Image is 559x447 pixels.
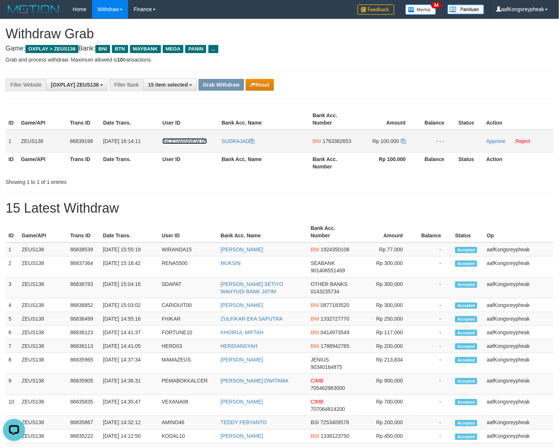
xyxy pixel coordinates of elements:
[484,353,553,374] td: aafKongsreypheak
[484,256,553,277] td: aafKongsreypheak
[414,374,452,395] td: -
[3,3,25,25] button: Open LiveChat chat widget
[321,316,349,322] span: Copy 1332727770 to clipboard
[117,57,123,63] strong: 10
[67,277,100,298] td: 86836783
[356,221,414,242] th: Amount
[311,302,319,308] span: BNI
[221,378,288,384] a: [PERSON_NAME] DWITAMA
[455,399,477,405] span: Accepted
[359,152,417,173] th: Rp 100.000
[159,395,218,416] td: VEXANA08
[159,416,218,430] td: AMINO46
[456,109,484,130] th: Status
[67,416,100,430] td: 86835867
[6,256,19,277] td: 2
[100,256,159,277] td: [DATE] 15:18:42
[100,395,159,416] td: [DATE] 14:35:47
[484,374,553,395] td: aafKongsreypheak
[159,277,218,298] td: SDAPAT
[356,326,414,339] td: Rp 117,000
[401,138,406,144] a: Copy 100000 to clipboard
[455,357,477,363] span: Accepted
[100,430,159,443] td: [DATE] 14:12:50
[455,247,477,253] span: Accepted
[486,138,506,144] a: Approve
[455,330,477,336] span: Accepted
[100,109,159,130] th: Date Trans.
[46,78,108,91] button: [OXPLAY] ZEUS138
[311,420,319,426] span: BSI
[19,312,67,326] td: ZEUS138
[455,378,477,384] span: Accepted
[484,242,553,256] td: aafKongsreypheak
[159,312,218,326] td: FHIKAR
[6,109,18,130] th: ID
[414,312,452,326] td: -
[414,395,452,416] td: -
[311,406,345,412] span: Copy 707064814200 to clipboard
[417,130,456,153] td: - - -
[221,260,240,266] a: MUKSIN
[356,277,414,298] td: Rp 300,000
[414,277,452,298] td: -
[484,339,553,353] td: aafKongsreypheak
[25,45,78,53] span: OXPLAY > ZEUS138
[414,298,452,312] td: -
[321,247,349,252] span: Copy 1924350108 to clipboard
[159,221,218,242] th: User ID
[67,312,100,326] td: 86836499
[208,45,218,53] span: ...
[18,152,67,173] th: Game/API
[67,221,100,242] th: Trans ID
[6,339,19,353] td: 7
[311,364,342,370] span: Copy 90340164875 to clipboard
[6,78,46,91] div: Filter Website
[484,395,553,416] td: aafKongsreypheak
[221,316,283,322] a: ZULFIKAR EKA SAPUTRA
[414,416,452,430] td: -
[221,357,263,363] a: [PERSON_NAME]
[221,281,283,294] a: [PERSON_NAME] SETIYO WAHYUDI BANK JATIM
[311,433,319,439] span: BNI
[310,109,359,130] th: Bank Acc. Number
[484,152,553,173] th: Action
[484,277,553,298] td: aafKongsreypheak
[356,242,414,256] td: Rp 77,000
[221,433,263,439] a: [PERSON_NAME]
[159,430,218,443] td: KODAL10
[112,45,128,53] span: BTN
[6,45,553,52] h4: Game: Bank:
[246,79,274,91] button: Reset
[417,152,456,173] th: Balance
[6,277,19,298] td: 3
[358,4,394,15] img: Feedback.jpg
[455,434,477,440] span: Accepted
[100,242,159,256] td: [DATE] 15:55:19
[67,430,100,443] td: 86835222
[219,109,310,130] th: Bank Acc. Name
[6,201,553,216] h1: 15 Latest Withdraw
[159,326,218,339] td: FORTUNE10
[455,303,477,309] span: Accepted
[431,2,441,8] span: 34
[311,260,335,266] span: SEABANK
[484,430,553,443] td: aafKongsreypheak
[100,374,159,395] td: [DATE] 14:36:31
[67,298,100,312] td: 86836852
[356,256,414,277] td: Rp 300,000
[6,4,61,15] img: MOTION_logo.png
[221,420,267,426] a: TEDDY FEBYANTO
[456,152,484,173] th: Status
[321,343,349,349] span: Copy 1788942765 to clipboard
[159,298,218,312] td: CARIDUIT00
[19,339,67,353] td: ZEUS138
[414,221,452,242] th: Balance
[159,353,218,374] td: MAMAZEUS
[321,329,349,335] span: Copy 0414973549 to clipboard
[163,45,184,53] span: MEGA
[198,79,244,91] button: Grab Withdraw
[6,175,228,186] div: Showing 1 to 1 of 1 entries
[100,298,159,312] td: [DATE] 15:03:02
[311,399,324,405] span: CIMB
